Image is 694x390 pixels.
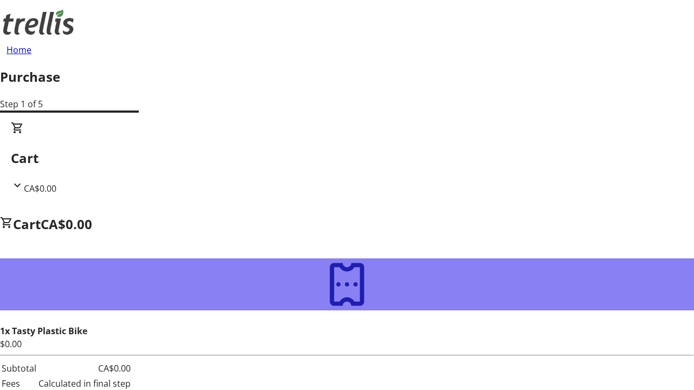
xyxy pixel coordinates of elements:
[38,361,131,375] td: CA$0.00
[1,361,37,375] td: Subtotal
[13,215,41,233] span: Cart
[41,215,92,233] span: CA$0.00
[11,148,683,168] h2: Cart
[11,121,683,195] div: CartCA$0.00
[24,183,56,194] span: CA$0.00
